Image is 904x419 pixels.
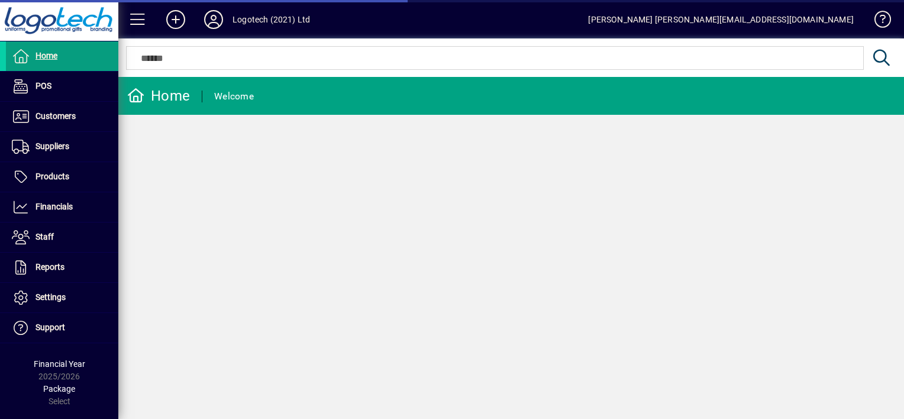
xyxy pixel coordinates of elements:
[35,51,57,60] span: Home
[43,384,75,394] span: Package
[233,10,310,29] div: Logotech (2021) Ltd
[6,192,118,222] a: Financials
[6,283,118,312] a: Settings
[6,253,118,282] a: Reports
[6,313,118,343] a: Support
[34,359,85,369] span: Financial Year
[6,102,118,131] a: Customers
[35,111,76,121] span: Customers
[195,9,233,30] button: Profile
[35,172,69,181] span: Products
[35,292,66,302] span: Settings
[866,2,889,41] a: Knowledge Base
[35,81,51,91] span: POS
[127,86,190,105] div: Home
[35,202,73,211] span: Financials
[588,10,854,29] div: [PERSON_NAME] [PERSON_NAME][EMAIL_ADDRESS][DOMAIN_NAME]
[6,72,118,101] a: POS
[6,223,118,252] a: Staff
[6,162,118,192] a: Products
[35,232,54,241] span: Staff
[6,132,118,162] a: Suppliers
[214,87,254,106] div: Welcome
[35,323,65,332] span: Support
[35,141,69,151] span: Suppliers
[35,262,64,272] span: Reports
[157,9,195,30] button: Add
